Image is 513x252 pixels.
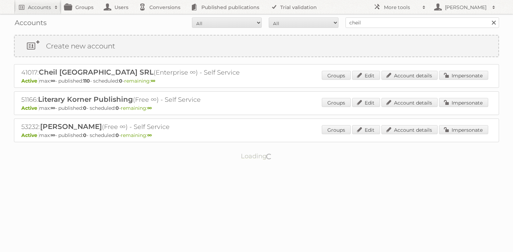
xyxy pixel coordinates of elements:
[322,98,351,107] a: Groups
[116,132,119,138] strong: 0
[124,78,155,84] span: remaining:
[51,105,55,111] strong: ∞
[83,105,87,111] strong: 0
[381,98,438,107] a: Account details
[21,95,266,104] h2: 51166: (Free ∞) - Self Service
[21,78,39,84] span: Active
[119,78,122,84] strong: 0
[219,149,295,163] p: Loading
[39,68,154,76] span: Cheil [GEOGRAPHIC_DATA] SRL
[21,132,39,138] span: Active
[116,105,119,111] strong: 0
[21,68,266,77] h2: 41017: (Enterprise ∞) - Self Service
[15,36,498,56] a: Create new account
[40,122,102,131] span: [PERSON_NAME]
[381,125,438,134] a: Account details
[352,125,380,134] a: Edit
[121,132,152,138] span: remaining:
[51,78,55,84] strong: ∞
[147,132,152,138] strong: ∞
[443,4,489,11] h2: [PERSON_NAME]
[322,71,351,80] a: Groups
[21,78,492,84] p: max: - published: - scheduled: -
[21,132,492,138] p: max: - published: - scheduled: -
[322,125,351,134] a: Groups
[51,132,55,138] strong: ∞
[439,98,488,107] a: Impersonate
[381,71,438,80] a: Account details
[384,4,419,11] h2: More tools
[439,125,488,134] a: Impersonate
[352,71,380,80] a: Edit
[21,105,492,111] p: max: - published: - scheduled: -
[439,71,488,80] a: Impersonate
[38,95,133,104] span: Literary Korner Publishing
[151,78,155,84] strong: ∞
[352,98,380,107] a: Edit
[21,122,266,131] h2: 53232: (Free ∞) - Self Service
[83,78,90,84] strong: 110
[147,105,152,111] strong: ∞
[121,105,152,111] span: remaining:
[83,132,87,138] strong: 0
[21,105,39,111] span: Active
[28,4,51,11] h2: Accounts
